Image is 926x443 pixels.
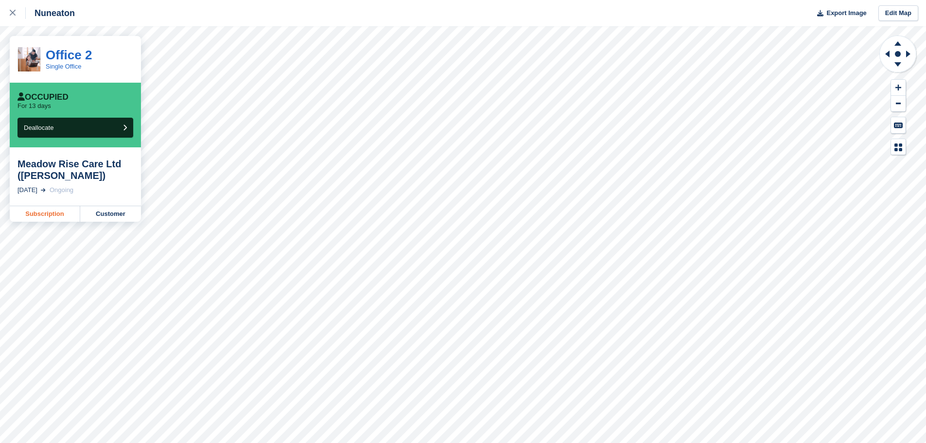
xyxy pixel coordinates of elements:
[878,5,918,21] a: Edit Map
[17,185,37,195] div: [DATE]
[826,8,866,18] span: Export Image
[50,185,73,195] div: Ongoing
[80,206,141,222] a: Customer
[41,188,46,192] img: arrow-right-light-icn-cde0832a797a2874e46488d9cf13f60e5c3a73dbe684e267c42b8395dfbc2abf.svg
[17,92,69,102] div: Occupied
[891,80,906,96] button: Zoom In
[10,206,80,222] a: Subscription
[17,158,133,181] div: Meadow Rise Care Ltd ([PERSON_NAME])
[17,118,133,138] button: Deallocate
[26,7,75,19] div: Nuneaton
[46,48,92,62] a: Office 2
[891,117,906,133] button: Keyboard Shortcuts
[24,124,53,131] span: Deallocate
[46,63,81,70] a: Single Office
[891,139,906,155] button: Map Legend
[811,5,867,21] button: Export Image
[17,102,51,110] p: For 13 days
[891,96,906,112] button: Zoom Out
[18,47,40,72] img: online.jpg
